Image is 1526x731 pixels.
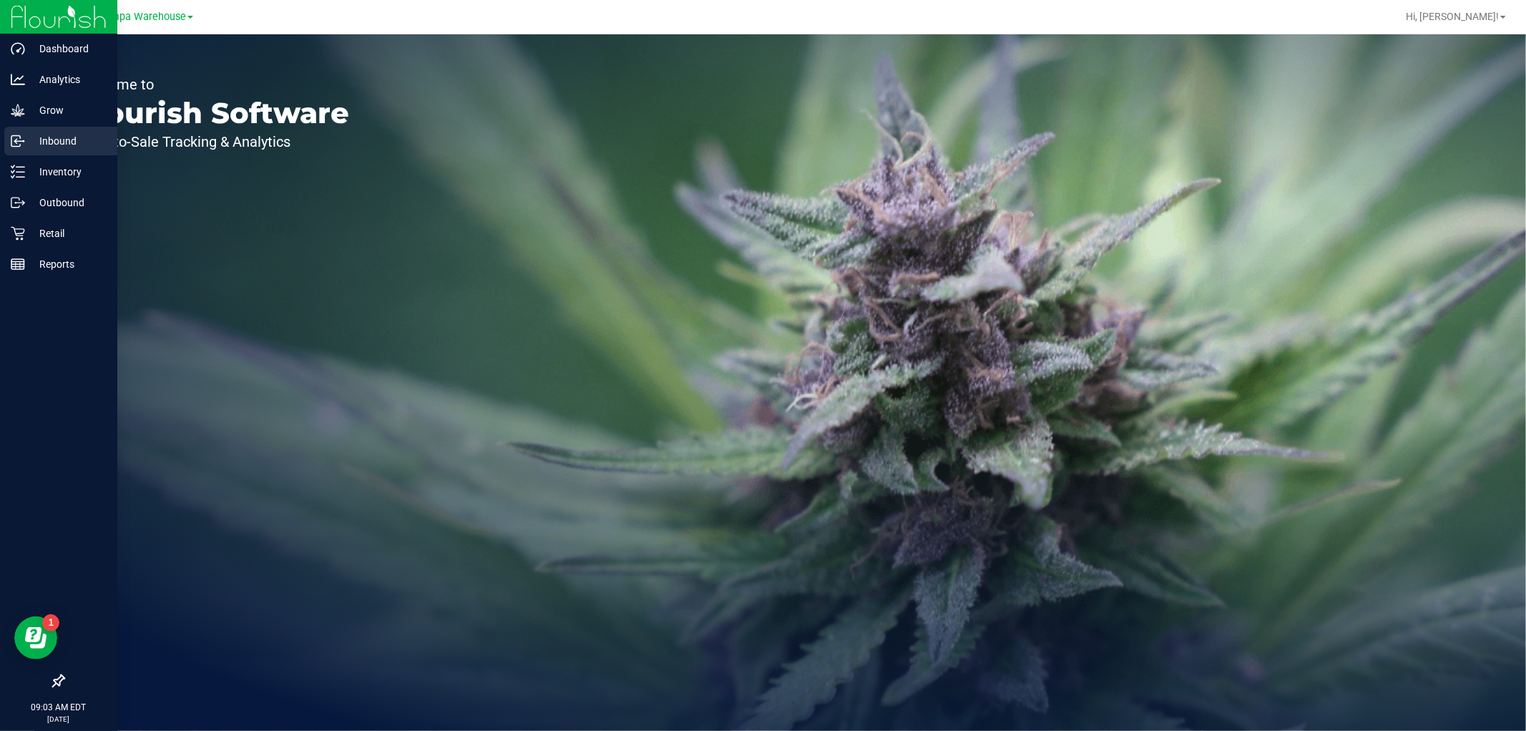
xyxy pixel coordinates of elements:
[25,132,111,150] p: Inbound
[11,103,25,117] inline-svg: Grow
[6,701,111,714] p: 09:03 AM EDT
[6,714,111,725] p: [DATE]
[11,226,25,241] inline-svg: Retail
[25,256,111,273] p: Reports
[77,135,349,149] p: Seed-to-Sale Tracking & Analytics
[11,257,25,271] inline-svg: Reports
[77,77,349,92] p: Welcome to
[14,616,57,659] iframe: Resource center
[77,99,349,127] p: Flourish Software
[1406,11,1499,22] span: Hi, [PERSON_NAME]!
[25,71,111,88] p: Analytics
[25,102,111,119] p: Grow
[11,72,25,87] inline-svg: Analytics
[11,195,25,210] inline-svg: Outbound
[11,165,25,179] inline-svg: Inventory
[99,11,186,23] span: Tampa Warehouse
[25,40,111,57] p: Dashboard
[25,225,111,242] p: Retail
[11,134,25,148] inline-svg: Inbound
[42,614,59,631] iframe: Resource center unread badge
[25,194,111,211] p: Outbound
[11,42,25,56] inline-svg: Dashboard
[25,163,111,180] p: Inventory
